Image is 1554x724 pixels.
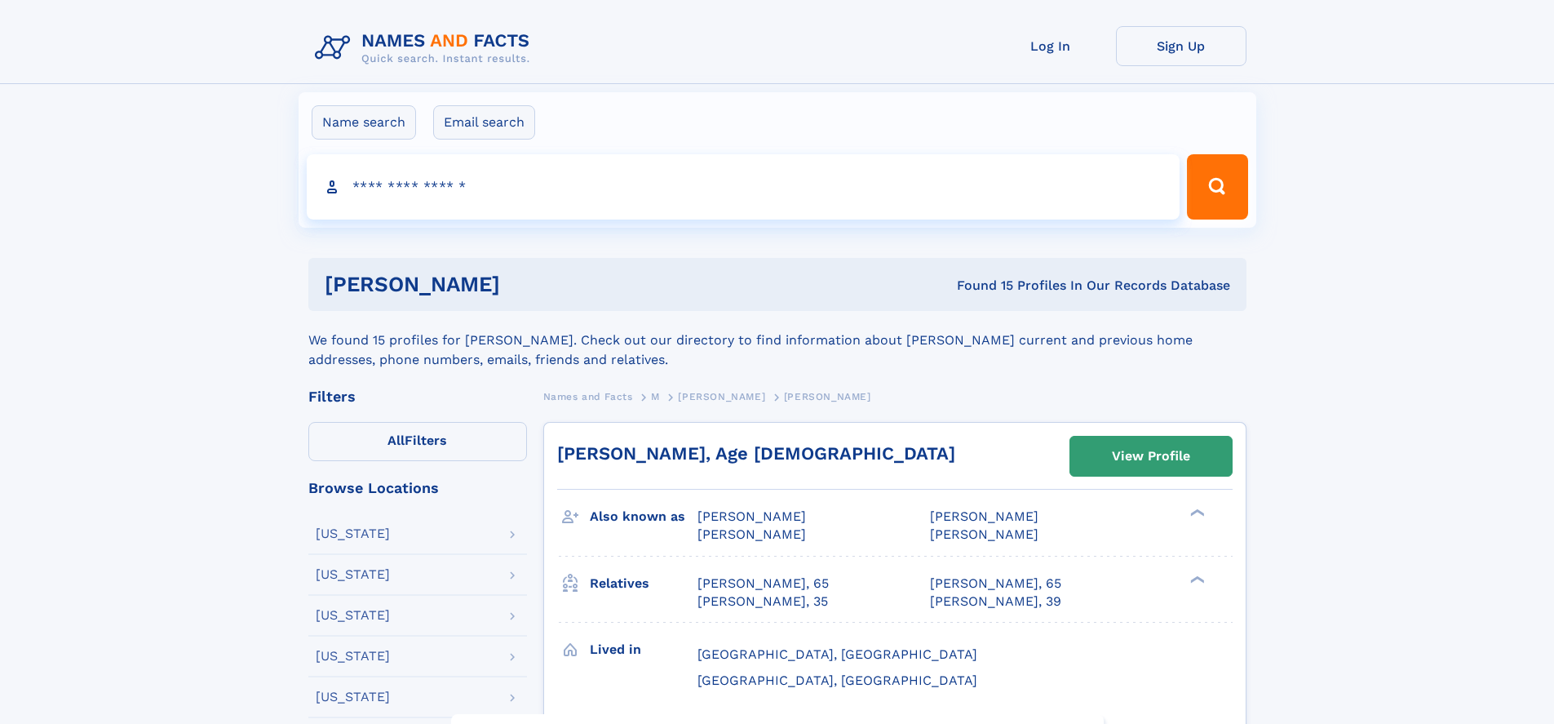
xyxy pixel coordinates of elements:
[985,26,1116,66] a: Log In
[308,422,527,461] label: Filters
[697,673,977,688] span: [GEOGRAPHIC_DATA], [GEOGRAPHIC_DATA]
[325,274,728,295] h1: [PERSON_NAME]
[697,526,806,542] span: [PERSON_NAME]
[590,570,697,597] h3: Relatives
[728,277,1230,295] div: Found 15 Profiles In Our Records Database
[316,609,390,622] div: [US_STATE]
[651,391,660,402] span: M
[308,311,1246,370] div: We found 15 profiles for [PERSON_NAME]. Check out our directory to find information about [PERSON...
[316,568,390,581] div: [US_STATE]
[784,391,871,402] span: [PERSON_NAME]
[590,636,697,664] h3: Lived in
[678,386,765,406] a: [PERSON_NAME]
[930,575,1061,593] a: [PERSON_NAME], 65
[312,105,416,140] label: Name search
[697,646,977,662] span: [GEOGRAPHIC_DATA], [GEOGRAPHIC_DATA]
[557,443,955,464] a: [PERSON_NAME], Age [DEMOGRAPHIC_DATA]
[433,105,535,140] label: Email search
[1187,154,1247,220] button: Search Button
[308,389,527,404] div: Filters
[651,386,660,406] a: M
[1070,437,1232,476] a: View Profile
[387,433,405,448] span: All
[1186,574,1206,584] div: ❯
[1186,508,1206,518] div: ❯
[1116,26,1246,66] a: Sign Up
[316,650,390,663] div: [US_STATE]
[697,509,806,524] span: [PERSON_NAME]
[678,391,765,402] span: [PERSON_NAME]
[1112,438,1190,475] div: View Profile
[697,575,829,593] a: [PERSON_NAME], 65
[697,593,828,611] a: [PERSON_NAME], 35
[316,527,390,540] div: [US_STATE]
[316,691,390,704] div: [US_STATE]
[930,526,1038,542] span: [PERSON_NAME]
[543,386,633,406] a: Names and Facts
[930,509,1038,524] span: [PERSON_NAME]
[308,481,527,495] div: Browse Locations
[590,503,697,531] h3: Also known as
[930,593,1061,611] a: [PERSON_NAME], 39
[307,154,1180,220] input: search input
[308,26,543,70] img: Logo Names and Facts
